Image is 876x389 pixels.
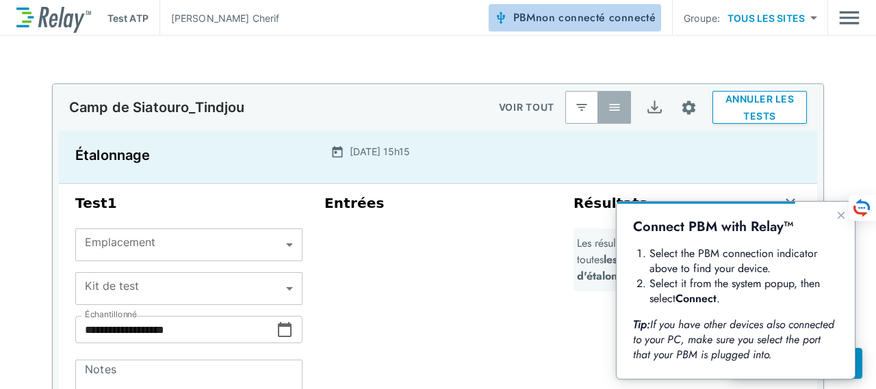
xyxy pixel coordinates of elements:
[577,235,727,267] font: Les résultats s'afficheront lorsque toutes
[638,91,671,124] button: Exporter
[646,99,663,116] img: Icône d'exportation
[331,145,344,159] img: Icône de calendrier
[604,252,658,267] font: les entrées
[839,5,860,31] button: Menu principal
[839,5,860,31] img: Icône de tiroir
[75,316,276,343] input: Choisissez la date, la date sélectionnée est le 17 septembre 2025
[69,99,245,116] font: Camp de Siatouro_Tindjou
[494,11,508,25] img: Connected Icon
[609,10,656,25] font: connecté
[608,100,621,114] img: Tout voir
[536,10,606,25] font: non connecté
[499,101,554,113] font: VOIR TOUT
[85,309,137,319] font: Échantillonné
[16,3,91,33] img: Relais LuminUltra
[617,202,855,379] iframe: tooltip
[727,12,805,24] font: TOUS LES SITES
[489,4,662,31] button: PBMnon connecté connecté
[253,12,280,24] font: Cherif
[107,195,117,211] font: 1
[513,10,536,25] font: PBM
[680,99,697,116] img: Icône Paramètres
[75,147,151,163] font: Étalonnage
[107,12,149,24] font: Test ATP
[684,12,720,24] font: Groupe:
[575,100,589,114] img: Dernier
[324,195,385,211] font: Entrées
[574,195,647,211] font: Résultats
[577,268,643,284] font: d'étalonnage
[671,90,707,126] button: Configuration du site
[171,12,250,24] font: [PERSON_NAME]
[725,93,794,122] font: ANNULER LES TESTS
[784,196,797,210] img: Retirer
[350,146,410,157] font: [DATE] 15h15
[712,91,807,124] button: ANNULER LES TESTS
[75,195,107,211] font: Test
